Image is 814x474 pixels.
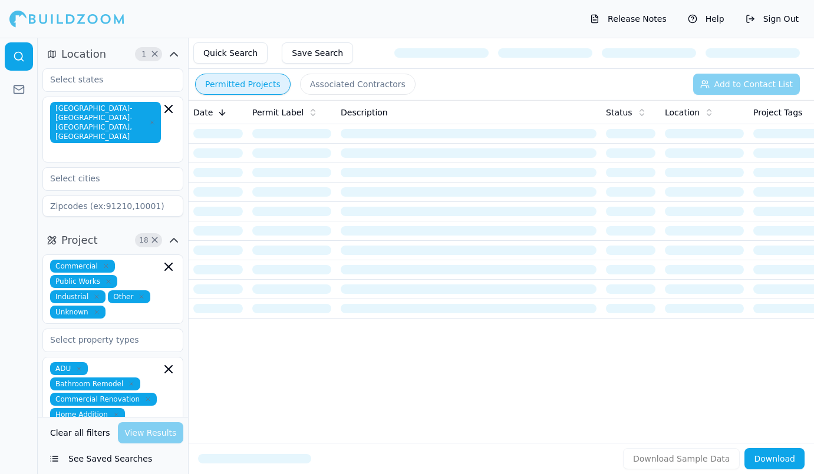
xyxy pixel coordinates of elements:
[43,168,168,189] input: Select cities
[50,377,140,390] span: Bathroom Remodel
[341,107,388,118] span: Description
[744,448,805,469] button: Download
[150,51,159,57] span: Clear Location filters
[193,107,213,118] span: Date
[50,102,161,143] span: [GEOGRAPHIC_DATA]-[GEOGRAPHIC_DATA]-[GEOGRAPHIC_DATA], [GEOGRAPHIC_DATA]
[50,393,157,406] span: Commercial Renovation
[61,232,98,248] span: Project
[282,42,353,64] button: Save Search
[753,107,802,118] span: Project Tags
[138,234,150,246] span: 18
[300,74,416,95] button: Associated Contractors
[682,9,730,28] button: Help
[193,42,268,64] button: Quick Search
[740,9,805,28] button: Sign Out
[42,231,183,250] button: Project18Clear Project filters
[150,237,159,243] span: Clear Project filters
[50,362,88,375] span: ADU
[43,69,168,90] input: Select states
[50,306,106,319] span: Unknown
[42,195,183,217] input: Zipcodes (ex:91210,10001)
[61,46,106,62] span: Location
[50,260,115,273] span: Commercial
[665,107,700,118] span: Location
[50,275,117,288] span: Public Works
[50,290,106,303] span: Industrial
[252,107,304,118] span: Permit Label
[42,45,183,64] button: Location1Clear Location filters
[43,329,168,350] input: Select property types
[108,290,150,303] span: Other
[584,9,673,28] button: Release Notes
[50,408,125,421] span: Home Addition
[195,74,291,95] button: Permitted Projects
[42,448,183,469] button: See Saved Searches
[47,422,113,443] button: Clear all filters
[138,48,150,60] span: 1
[606,107,632,118] span: Status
